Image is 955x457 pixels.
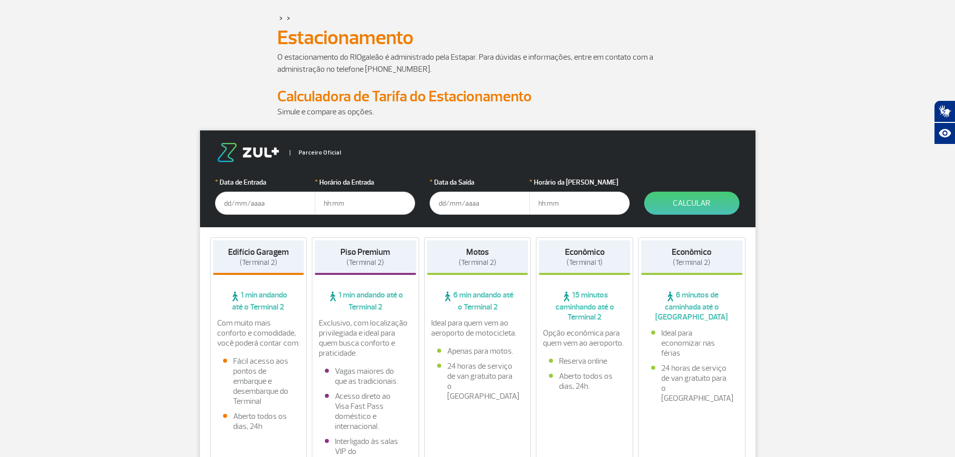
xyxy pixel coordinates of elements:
[277,29,678,46] h1: Estacionamento
[325,366,406,386] li: Vagas maiores do que as tradicionais.
[315,192,415,215] input: hh:mm
[673,258,710,267] span: (Terminal 2)
[427,290,528,312] span: 6 min andando até o Terminal 2
[319,318,412,358] p: Exclusivo, com localização privilegiada e ideal para quem busca conforto e praticidade.
[315,290,416,312] span: 1 min andando até o Terminal 2
[430,177,530,188] label: Data da Saída
[549,356,620,366] li: Reserva online
[287,12,290,24] a: >
[223,356,294,406] li: Fácil acesso aos pontos de embarque e desembarque do Terminal
[437,346,518,356] li: Apenas para motos.
[431,318,524,338] p: Ideal para quem vem ao aeroporto de motocicleta.
[228,247,289,257] strong: Edifício Garagem
[437,361,518,401] li: 24 horas de serviço de van gratuito para o [GEOGRAPHIC_DATA]
[215,192,315,215] input: dd/mm/aaaa
[277,51,678,75] p: O estacionamento do RIOgaleão é administrado pela Estapar. Para dúvidas e informações, entre em c...
[213,290,304,312] span: 1 min andando até o Terminal 2
[430,192,530,215] input: dd/mm/aaaa
[325,391,406,431] li: Acesso direto ao Visa Fast Pass doméstico e internacional.
[529,192,630,215] input: hh:mm
[315,177,415,188] label: Horário da Entrada
[340,247,390,257] strong: Piso Premium
[346,258,384,267] span: (Terminal 2)
[641,290,742,322] span: 6 minutos de caminhada até o [GEOGRAPHIC_DATA]
[223,411,294,431] li: Aberto todos os dias, 24h
[651,328,732,358] li: Ideal para economizar nas férias
[644,192,739,215] button: Calcular
[934,100,955,144] div: Plugin de acessibilidade da Hand Talk.
[215,177,315,188] label: Data de Entrada
[215,143,281,162] img: logo-zul.png
[279,12,283,24] a: >
[566,258,603,267] span: (Terminal 1)
[217,318,300,348] p: Com muito mais conforto e comodidade, você poderá contar com:
[529,177,630,188] label: Horário da [PERSON_NAME]
[290,150,341,156] span: Parceiro Oficial
[934,122,955,144] button: Abrir recursos assistivos.
[672,247,711,257] strong: Econômico
[240,258,277,267] span: (Terminal 2)
[277,106,678,118] p: Simule e compare as opções.
[565,247,605,257] strong: Econômico
[651,363,732,403] li: 24 horas de serviço de van gratuito para o [GEOGRAPHIC_DATA]
[549,371,620,391] li: Aberto todos os dias, 24h.
[934,100,955,122] button: Abrir tradutor de língua de sinais.
[543,328,626,348] p: Opção econômica para quem vem ao aeroporto.
[277,87,678,106] h2: Calculadora de Tarifa do Estacionamento
[466,247,489,257] strong: Motos
[539,290,630,322] span: 15 minutos caminhando até o Terminal 2
[459,258,496,267] span: (Terminal 2)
